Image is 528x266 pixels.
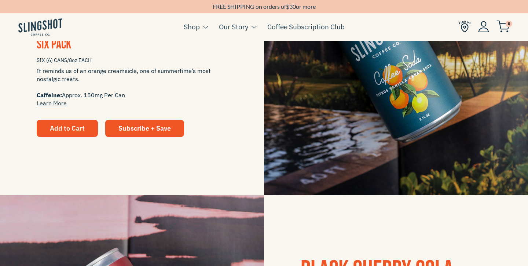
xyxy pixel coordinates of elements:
[37,37,71,52] span: Six Pack
[496,21,510,33] img: cart
[506,21,512,27] span: 0
[478,21,489,32] img: Account
[289,3,296,10] span: 30
[105,120,184,137] a: Subscribe + Save
[184,21,200,32] a: Shop
[459,21,471,33] img: Find Us
[37,120,98,137] button: Add to Cart
[496,22,510,31] a: 0
[37,91,62,99] span: Caffeine:
[219,21,248,32] a: Our Story
[267,21,345,32] a: Coffee Subscription Club
[37,99,67,107] a: Learn More
[286,3,289,10] span: $
[37,67,227,107] span: It reminds us of an orange creamsicle, one of summertime’s most nostalgic treats. Approx. 150mg P...
[37,54,227,67] span: SIX (6) CANS/8oz EACH
[50,124,85,132] span: Add to Cart
[118,124,171,132] span: Subscribe + Save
